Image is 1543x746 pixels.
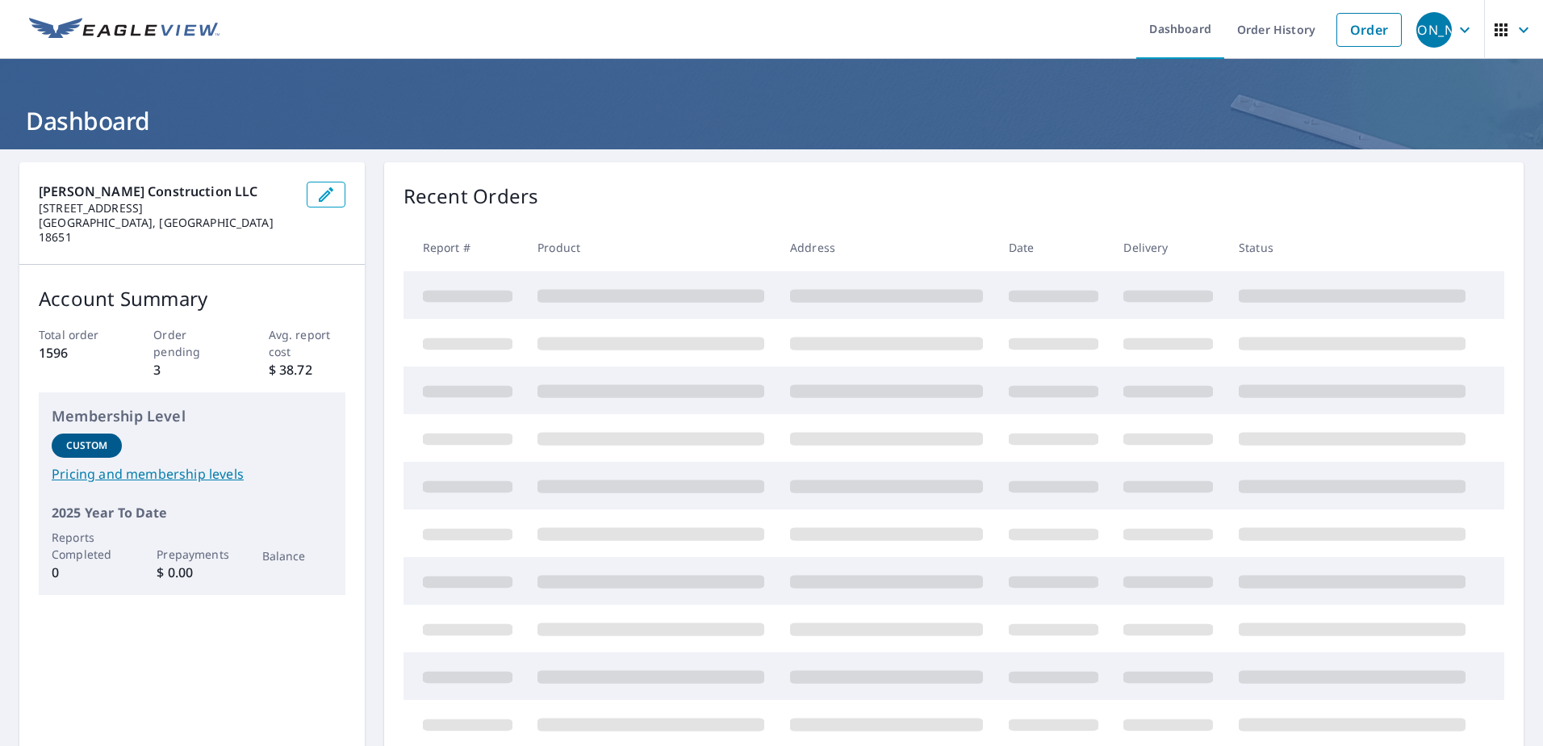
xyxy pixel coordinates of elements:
th: Product [525,224,777,271]
p: Account Summary [39,284,345,313]
th: Address [777,224,996,271]
div: [PERSON_NAME] [1416,12,1452,48]
a: Pricing and membership levels [52,464,332,484]
p: [PERSON_NAME] Construction LLC [39,182,294,201]
p: Reports Completed [52,529,122,563]
th: Status [1226,224,1478,271]
p: Avg. report cost [269,326,345,360]
img: EV Logo [29,18,220,42]
p: 1596 [39,343,115,363]
th: Delivery [1110,224,1226,271]
th: Report # [404,224,525,271]
p: Prepayments [157,546,227,563]
p: 3 [153,360,230,379]
a: Order [1336,13,1402,47]
p: Balance [262,547,332,564]
h1: Dashboard [19,104,1524,137]
p: [GEOGRAPHIC_DATA], [GEOGRAPHIC_DATA] 18651 [39,216,294,245]
p: 0 [52,563,122,582]
p: Order pending [153,326,230,360]
th: Date [996,224,1111,271]
p: $ 0.00 [157,563,227,582]
p: Membership Level [52,405,332,427]
p: [STREET_ADDRESS] [39,201,294,216]
p: 2025 Year To Date [52,503,332,522]
p: Recent Orders [404,182,539,211]
p: Total order [39,326,115,343]
p: $ 38.72 [269,360,345,379]
p: Custom [66,438,108,453]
